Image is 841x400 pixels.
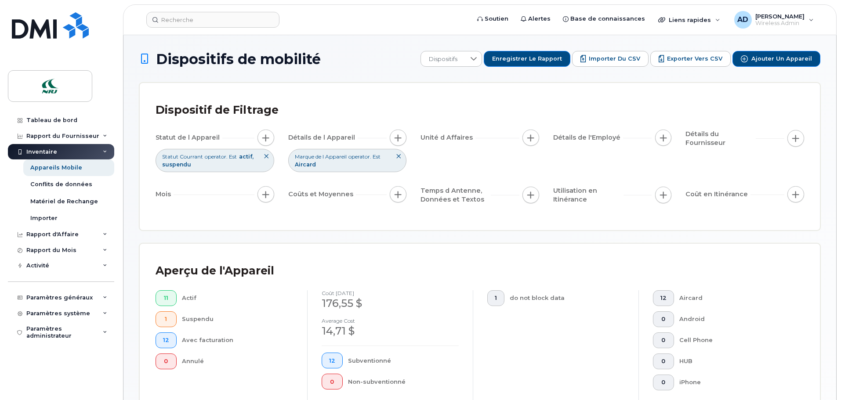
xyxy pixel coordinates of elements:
span: Utilisation en Itinérance [553,186,623,204]
span: 12 [660,295,667,302]
div: do not block data [510,290,625,306]
button: 1 [156,311,177,327]
span: 0 [660,337,667,344]
button: 0 [653,353,674,369]
button: 11 [156,290,177,306]
span: 0 [660,316,667,323]
span: Statut de l Appareil [156,133,222,142]
div: 176,55 $ [322,296,459,311]
div: Aircard [679,290,790,306]
span: operator. Est [348,153,381,160]
span: 1 [163,316,169,323]
div: 14,71 $ [322,324,459,339]
span: Détails de l Appareil [288,133,358,142]
div: Subventionné [348,353,459,368]
button: Enregistrer le rapport [484,51,570,67]
span: Exporter vers CSV [667,55,722,63]
span: operator. Est [205,153,237,160]
button: 0 [653,311,674,327]
div: HUB [679,353,790,369]
h4: Average cost [322,318,459,324]
button: 12 [653,290,674,306]
button: Ajouter un appareil [732,51,820,67]
button: Importer du CSV [572,51,649,67]
button: 0 [322,374,343,389]
span: 0 [163,358,169,365]
span: 12 [163,337,169,344]
span: Statut Courrant [162,153,203,160]
span: Ajouter un appareil [751,55,812,63]
span: Dispositifs de mobilité [156,51,321,67]
span: Importer du CSV [589,55,640,63]
span: Mois [156,190,174,199]
h4: coût [DATE] [322,290,459,296]
button: 0 [156,353,177,369]
div: Dispositif de Filtrage [156,99,279,122]
span: 0 [660,358,667,365]
div: Actif [182,290,294,306]
div: Android [679,311,790,327]
button: Exporter vers CSV [650,51,731,67]
span: Dispositifs [421,51,465,67]
button: 12 [156,332,177,348]
span: actif [239,153,254,160]
div: Annulé [182,353,294,369]
span: 0 [660,379,667,386]
div: Avec facturation [182,332,294,348]
span: Coûts et Moyennes [288,190,356,199]
div: iPhone [679,375,790,390]
div: Aperçu de l'Appareil [156,259,274,282]
span: Marque de l Appareil [295,153,347,160]
div: Non-subventionné [348,374,459,389]
span: Détails de l'Employé [553,133,623,142]
span: Temps d Antenne, Données et Textos [420,186,491,204]
span: Enregistrer le rapport [492,55,562,63]
span: 11 [163,295,169,302]
span: 12 [329,357,335,364]
div: Suspendu [182,311,294,327]
div: Cell Phone [679,332,790,348]
button: 12 [322,353,343,368]
span: suspendu [162,161,191,168]
button: 0 [653,375,674,390]
button: 1 [487,290,504,306]
span: 0 [329,378,335,386]
button: 0 [653,332,674,348]
span: Détails du Fournisseur [685,130,756,148]
span: Coût en Itinérance [685,190,750,199]
span: Unité d Affaires [420,133,475,142]
span: Aircard [295,161,316,168]
span: 1 [495,295,497,302]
